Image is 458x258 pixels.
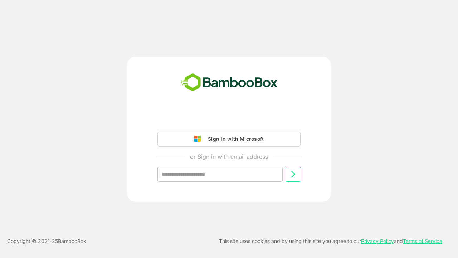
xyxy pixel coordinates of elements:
a: Privacy Policy [361,238,394,244]
p: Copyright © 2021- 25 BambooBox [7,237,86,245]
img: google [194,136,204,142]
p: or Sign in with email address [190,152,268,161]
button: Sign in with Microsoft [157,132,301,147]
p: This site uses cookies and by using this site you agree to our and [219,237,442,245]
a: Terms of Service [403,238,442,244]
div: Sign in with Microsoft [204,134,264,144]
img: bamboobox [177,71,282,95]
